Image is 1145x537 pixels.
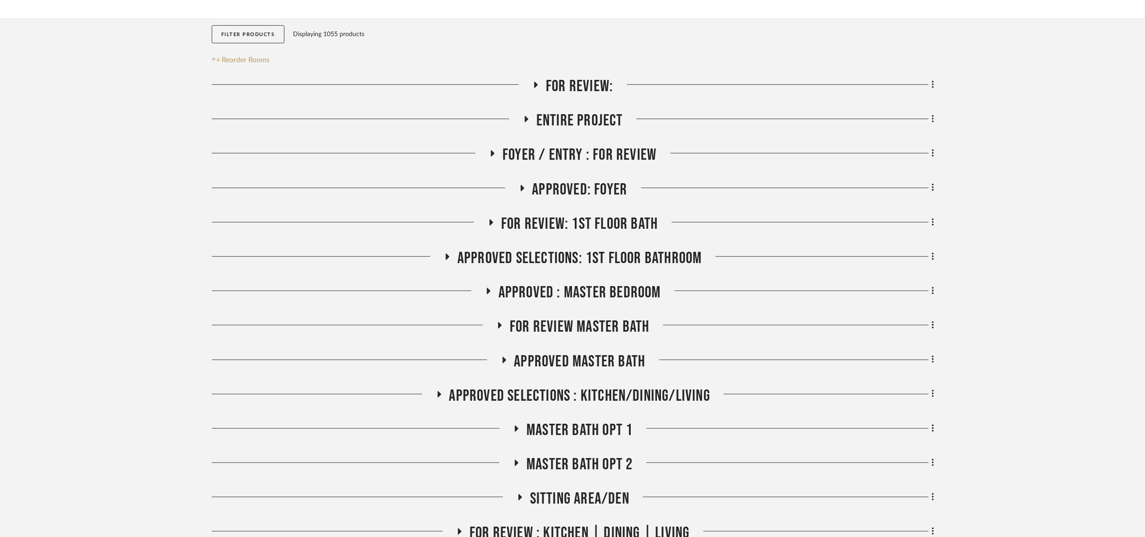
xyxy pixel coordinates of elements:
[222,55,270,65] span: Reorder Rooms
[457,249,702,268] span: Approved Selections: 1st Floor Bathroom
[546,77,613,96] span: For Review:
[526,455,633,474] span: Master Bath Opt 2
[212,55,270,65] button: Reorder Rooms
[530,489,629,509] span: Sitting Area/Den
[526,421,633,440] span: Master Bath Opt 1
[532,180,628,199] span: Approved: Foyer
[449,386,711,406] span: Approved Selections : Kitchen/Dining/Living
[503,145,656,165] span: Foyer / Entry : For Review
[510,317,649,337] span: FOR REVIEW Master Bath
[212,25,284,44] button: Filter Products
[498,283,661,302] span: APPROVED : Master Bedroom
[501,214,658,234] span: For review: 1st floor bath
[514,352,646,371] span: Approved Master Bath
[536,111,623,130] span: Entire Project
[293,25,365,43] div: Displaying 1055 products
